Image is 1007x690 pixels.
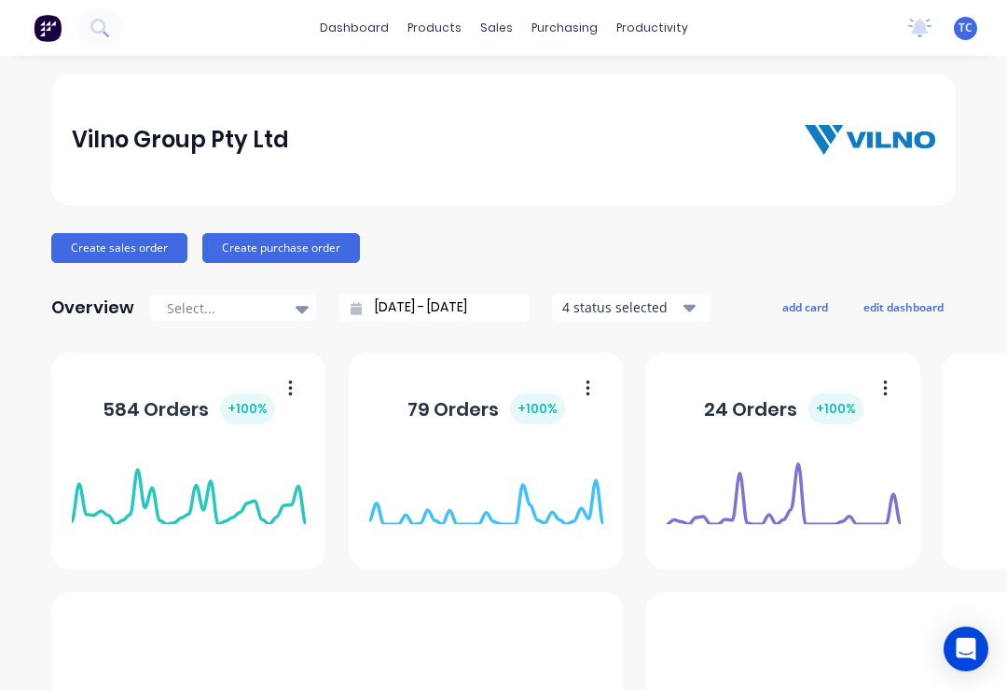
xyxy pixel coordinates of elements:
div: purchasing [522,14,607,42]
span: TC [959,20,973,36]
div: 24 Orders [704,393,863,424]
button: edit dashboard [851,295,956,319]
a: dashboard [310,14,398,42]
div: sales [471,14,522,42]
div: + 100 % [808,393,863,424]
button: Create purchase order [202,233,360,263]
div: products [398,14,471,42]
div: Overview [51,289,134,326]
div: Vilno Group Pty Ltd [72,121,289,159]
button: 4 status selected [552,294,710,322]
div: productivity [607,14,697,42]
div: 584 Orders [103,393,275,424]
div: + 100 % [510,393,565,424]
button: add card [770,295,840,319]
div: 4 status selected [562,297,680,317]
div: + 100 % [220,393,275,424]
img: Factory [34,14,62,42]
img: Vilno Group Pty Ltd [805,125,935,155]
div: Open Intercom Messenger [944,627,988,671]
div: 79 Orders [407,393,565,424]
button: Create sales order [51,233,187,263]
